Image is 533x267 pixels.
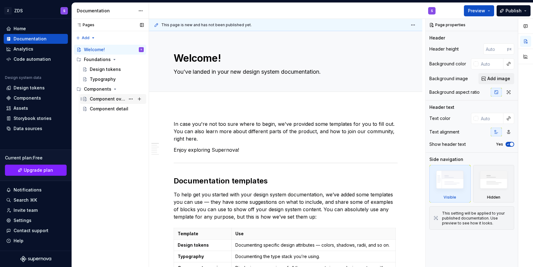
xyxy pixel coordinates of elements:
[478,113,503,124] input: Auto
[506,8,522,14] span: Publish
[174,146,398,154] p: Enjoy exploring Supernova!
[14,105,28,111] div: Assets
[4,93,68,103] a: Components
[4,83,68,93] a: Design tokens
[14,26,26,32] div: Home
[80,104,146,114] a: Component detail
[429,115,450,121] div: Text color
[429,104,454,110] div: Header text
[178,231,228,237] p: Template
[4,54,68,64] a: Code automation
[4,195,68,205] button: Search ⌘K
[429,129,459,135] div: Text alignment
[77,8,135,14] div: Documentation
[444,195,456,200] div: Visible
[4,236,68,246] button: Help
[172,67,396,77] textarea: You’ve landed in your new design system documentation.
[4,226,68,236] button: Contact support
[429,61,466,67] div: Background color
[478,73,514,84] button: Add image
[178,254,204,259] strong: Typography
[14,197,37,203] div: Search ⌘K
[174,191,398,220] p: To help get you started with your design system documentation, we’ve added some templates you can...
[14,228,48,234] div: Contact support
[483,43,507,55] input: Auto
[90,106,128,112] div: Component detail
[140,47,142,53] div: S
[14,217,31,224] div: Settings
[478,58,503,69] input: Auto
[14,95,41,101] div: Components
[14,46,33,52] div: Analytics
[74,84,146,94] div: Components
[14,56,51,62] div: Code automation
[80,94,146,104] a: Component overview
[464,5,494,16] button: Preview
[4,216,68,225] a: Settings
[90,66,121,72] div: Design tokens
[442,211,510,226] div: This setting will be applied to your published documentation. Use preview to see how it looks.
[4,44,68,54] a: Analytics
[235,242,391,248] p: Documenting specific design attributes — colors, shadows, radii, and so on.
[487,76,510,82] span: Add image
[4,103,68,113] a: Assets
[473,165,514,203] div: Hidden
[14,238,23,244] div: Help
[429,89,480,95] div: Background aspect ratio
[14,36,47,42] div: Documentation
[14,115,52,121] div: Storybook stories
[74,55,146,64] div: Foundations
[84,47,105,53] div: Welcome!
[5,75,41,80] div: Design system data
[14,207,38,213] div: Invite team
[90,96,125,102] div: Component overview
[429,156,463,162] div: Side navigation
[4,7,12,14] div: Z
[161,23,252,27] span: This page is new and has not been published yet.
[174,120,398,142] p: In case you're not too sure where to begin, we've provided some templates for you to fill out. Yo...
[74,23,94,27] div: Pages
[4,185,68,195] button: Notifications
[5,155,67,161] div: Current plan : Free
[235,231,391,237] p: Use
[14,125,42,132] div: Data sources
[174,176,398,186] h2: Documentation templates
[429,76,468,82] div: Background image
[80,64,146,74] a: Design tokens
[172,51,396,66] textarea: Welcome!
[235,253,391,260] p: Documenting the type stack you’re using.
[507,47,512,51] p: px
[24,167,53,173] span: Upgrade plan
[20,256,51,262] svg: Supernova Logo
[4,124,68,133] a: Data sources
[4,34,68,44] a: Documentation
[429,165,471,203] div: Visible
[497,5,531,16] button: Publish
[4,205,68,215] a: Invite team
[429,35,445,41] div: Header
[4,24,68,34] a: Home
[74,45,146,55] a: Welcome!S
[14,187,42,193] div: Notifications
[84,56,111,63] div: Foundations
[74,34,97,42] button: Add
[468,8,485,14] span: Preview
[74,45,146,114] div: Page tree
[80,74,146,84] a: Typography
[431,8,433,13] div: S
[90,76,116,82] div: Typography
[5,165,67,176] a: Upgrade plan
[4,113,68,123] a: Storybook stories
[1,4,70,17] button: ZZDSS
[84,86,111,92] div: Components
[429,141,466,147] div: Show header text
[496,142,503,147] label: Yes
[487,195,500,200] div: Hidden
[178,242,209,248] strong: Design tokens
[14,85,45,91] div: Design tokens
[429,46,459,52] div: Header height
[82,35,89,40] span: Add
[14,8,23,14] div: ZDS
[63,8,65,13] div: S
